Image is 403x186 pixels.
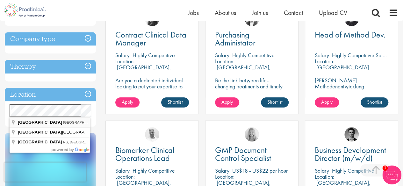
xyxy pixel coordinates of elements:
span: Purchasing Administator [215,29,255,48]
a: Join us [252,9,268,17]
p: [GEOGRAPHIC_DATA] (60318), [GEOGRAPHIC_DATA] [315,64,388,77]
span: [GEOGRAPHIC_DATA] [18,130,62,134]
a: Upload CV [319,9,347,17]
span: 1 [382,165,388,171]
p: [GEOGRAPHIC_DATA], [GEOGRAPHIC_DATA] [115,64,171,77]
span: Location: [115,58,135,65]
h3: Location [5,88,96,101]
a: Contact [284,9,303,17]
a: Head of Method Dev. [315,31,388,39]
p: [GEOGRAPHIC_DATA], [GEOGRAPHIC_DATA] [215,64,271,77]
h3: Therapy [5,60,96,73]
span: Salary [215,167,229,174]
span: Apply [122,99,133,105]
span: Location: [315,58,334,65]
a: Biomarker Clinical Operations Lead [115,146,189,162]
p: Be the link between life-changing treatments and timely supply. [215,77,289,95]
span: Salary [315,52,329,59]
a: About us [215,9,236,17]
span: Head of Method Dev. [315,29,385,40]
span: Location: [115,173,135,180]
span: [GEOGRAPHIC_DATA] [18,120,62,125]
a: GMP Document Control Specialist [215,146,289,162]
span: [GEOGRAPHIC_DATA] [18,140,62,144]
span: Business Development Director (m/w/d) [315,145,386,163]
p: US$18 - US$22 per hour [232,167,288,174]
span: Location: [315,173,334,180]
a: Purchasing Administator [215,31,289,47]
p: Highly Competitive [332,167,374,174]
p: Are you a dedicated individual looking to put your expertise to work fully flexibly in a remote p... [115,77,189,101]
img: Shannon Briggs [245,127,259,141]
span: Apply [321,99,333,105]
img: Joshua Bye [145,127,159,141]
span: Location: [215,173,234,180]
a: Apply [215,97,239,107]
span: GMP Document Control Specialist [215,145,271,163]
img: Max Slevogt [344,127,359,141]
span: NS, [GEOGRAPHIC_DATA] [63,140,106,144]
p: Highly Competitive [232,52,275,59]
span: Location: [215,58,234,65]
span: Salary [115,52,130,59]
a: Apply [115,97,140,107]
span: [GEOGRAPHIC_DATA], [GEOGRAPHIC_DATA] [63,121,138,124]
h3: Company type [5,32,96,46]
a: Apply [315,97,339,107]
p: Highly Competitive [133,52,175,59]
span: Biomarker Clinical Operations Lead [115,145,174,163]
span: Apply [221,99,233,105]
img: Chatbot [382,165,401,184]
a: Shortlist [161,97,189,107]
p: [PERSON_NAME] Methodenentwicklung (m/w/d)** | Dauerhaft | Biowissenschaften | [GEOGRAPHIC_DATA] (... [315,77,388,114]
span: Salary [215,52,229,59]
a: Jobs [188,9,199,17]
a: Shortlist [261,97,289,107]
span: Salary [115,167,130,174]
a: Contract Clinical Data Manager [115,31,189,47]
a: Business Development Director (m/w/d) [315,146,388,162]
iframe: reCAPTCHA [4,162,86,182]
a: Shortlist [361,97,388,107]
p: Highly Competitive [133,167,175,174]
span: Salary [315,167,329,174]
span: [GEOGRAPHIC_DATA] [18,130,106,134]
p: Highly Competitive Salary [332,52,390,59]
span: Contract Clinical Data Manager [115,29,186,48]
